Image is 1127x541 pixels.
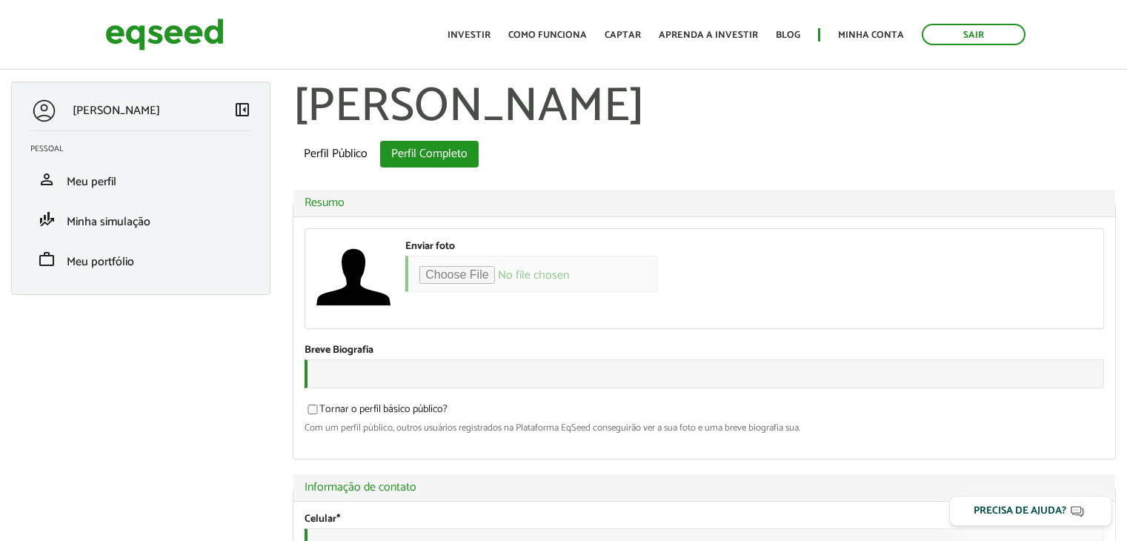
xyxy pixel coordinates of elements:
label: Breve Biografia [305,345,373,356]
li: Meu portfólio [19,239,262,279]
a: Perfil Completo [380,141,479,167]
span: left_panel_close [233,101,251,119]
span: work [38,250,56,268]
a: Minha conta [838,30,904,40]
a: Captar [605,30,641,40]
span: Meu perfil [67,172,116,192]
a: Investir [448,30,491,40]
a: Resumo [305,197,1104,209]
img: EqSeed [105,15,224,54]
li: Minha simulação [19,199,262,239]
input: Tornar o perfil básico público? [299,405,326,414]
a: Como funciona [508,30,587,40]
a: Aprenda a investir [659,30,758,40]
label: Enviar foto [405,242,455,252]
span: Este campo é obrigatório. [336,511,340,528]
a: workMeu portfólio [30,250,251,268]
div: Com um perfil público, outros usuários registrados na Plataforma EqSeed conseguirão ver a sua fot... [305,423,1104,433]
h2: Pessoal [30,145,262,153]
label: Tornar o perfil básico público? [305,405,448,419]
a: Sair [922,24,1025,45]
span: person [38,170,56,188]
p: [PERSON_NAME] [73,104,160,118]
a: Ver perfil do usuário. [316,240,390,314]
a: Informação de contato [305,482,1104,494]
span: finance_mode [38,210,56,228]
a: Blog [776,30,800,40]
a: Colapsar menu [233,101,251,122]
a: finance_modeMinha simulação [30,210,251,228]
a: Perfil Público [293,141,379,167]
span: Meu portfólio [67,252,134,272]
img: Foto de Pedro Daniel Leitão Leo [316,240,390,314]
span: Minha simulação [67,212,150,232]
label: Celular [305,514,340,525]
li: Meu perfil [19,159,262,199]
h1: [PERSON_NAME] [293,82,1116,133]
a: personMeu perfil [30,170,251,188]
